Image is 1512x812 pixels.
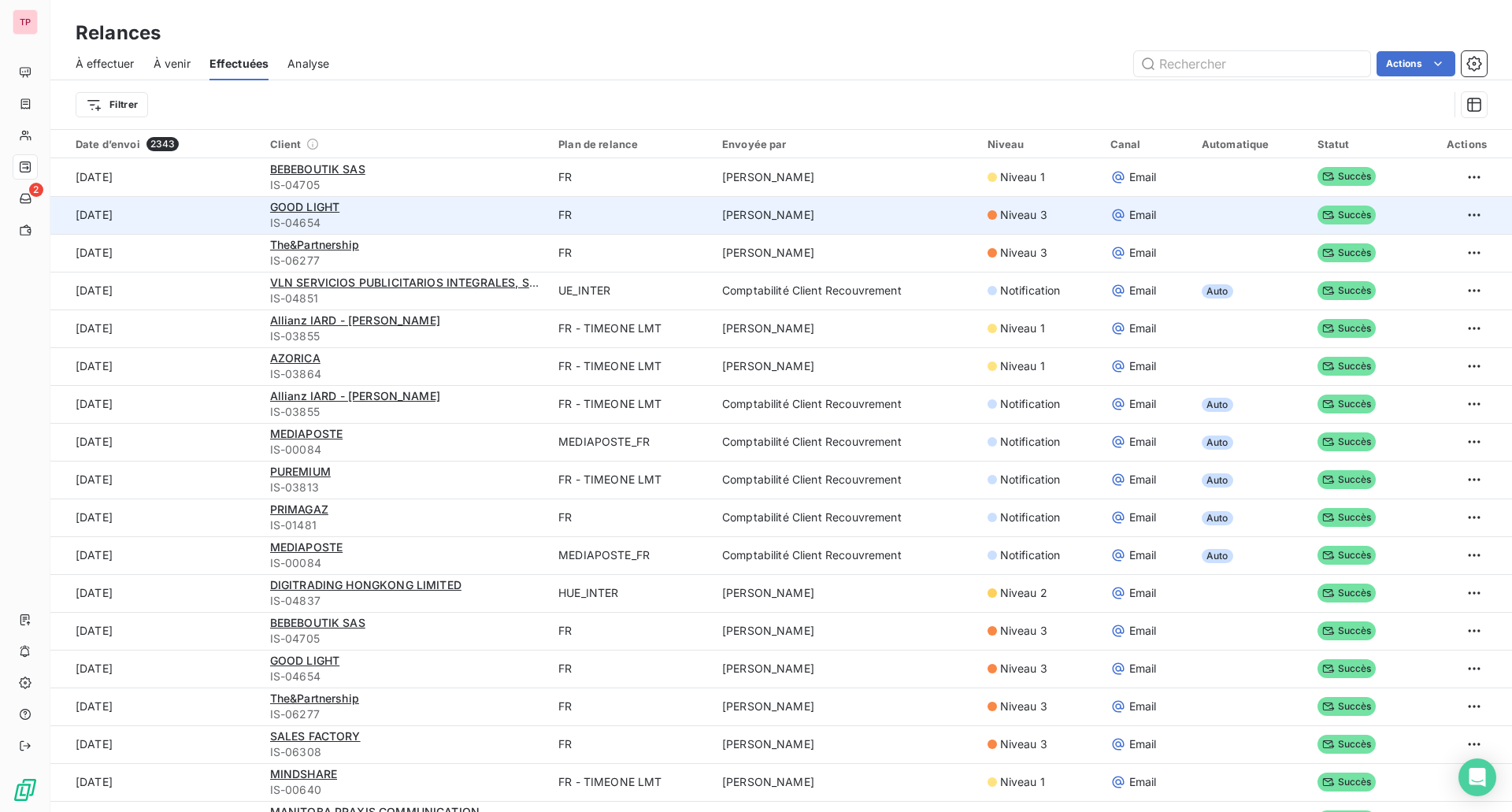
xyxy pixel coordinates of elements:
td: [PERSON_NAME] [713,688,978,725]
span: AZORICA [270,351,321,365]
span: Succès [1317,659,1377,678]
span: Succès [1317,621,1377,640]
span: BEBEBOUTIK SAS [270,162,365,176]
td: Comptabilité Client Recouvrement [713,272,978,310]
span: DIGITRADING HONGKONG LIMITED [270,578,461,591]
td: [DATE] [50,347,261,385]
span: Succès [1317,735,1377,754]
div: Actions [1421,138,1487,150]
span: IS-04654 [270,669,539,684]
td: [PERSON_NAME] [713,158,978,196]
span: Email [1129,321,1157,336]
td: [DATE] [50,612,261,650]
span: IS-04837 [270,593,539,609]
span: Allianz IARD - [PERSON_NAME] [270,389,440,402]
td: FR - TIMEONE LMT [549,310,713,347]
span: The&Partnership [270,691,359,705]
span: À effectuer [76,56,135,72]
div: Niveau [988,138,1091,150]
td: [DATE] [50,272,261,310]
span: Notification [1000,547,1061,563]
span: Email [1129,169,1157,185]
span: IS-01481 [270,517,539,533]
td: Comptabilité Client Recouvrement [713,385,978,423]
span: IS-04705 [270,177,539,193]
td: [DATE] [50,158,261,196]
span: Notification [1000,510,1061,525]
span: Succès [1317,773,1377,792]
span: Email [1129,245,1157,261]
td: FR [549,499,713,536]
span: Niveau 1 [1000,774,1045,790]
div: Canal [1110,138,1183,150]
td: FR [549,158,713,196]
td: Comptabilité Client Recouvrement [713,461,978,499]
span: Email [1129,396,1157,412]
span: Auto [1202,398,1233,412]
td: FR - TIMEONE LMT [549,763,713,801]
button: Filtrer [76,92,148,117]
span: Niveau 3 [1000,736,1047,752]
td: Comptabilité Client Recouvrement [713,499,978,536]
td: FR - TIMEONE LMT [549,385,713,423]
span: Client [270,138,302,150]
span: Niveau 3 [1000,661,1047,677]
span: Auto [1202,473,1233,488]
span: Succès [1317,470,1377,489]
span: PUREMIUM [270,465,331,478]
td: [DATE] [50,196,261,234]
span: IS-06277 [270,253,539,269]
td: [DATE] [50,725,261,763]
td: UE_INTER [549,272,713,310]
span: Notification [1000,434,1061,450]
span: 2343 [146,137,180,151]
span: MINDSHARE [270,767,337,780]
span: Email [1129,623,1157,639]
div: Date d’envoi [76,137,251,151]
span: Niveau 1 [1000,358,1045,374]
span: Email [1129,358,1157,374]
span: Succès [1317,546,1377,565]
span: IS-03864 [270,366,539,382]
span: Succès [1317,697,1377,716]
td: FR [549,725,713,763]
span: Niveau 1 [1000,321,1045,336]
span: IS-04654 [270,215,539,231]
td: [DATE] [50,574,261,612]
div: TP [13,9,38,35]
span: Email [1129,472,1157,488]
td: [PERSON_NAME] [713,650,978,688]
span: Niveau 1 [1000,169,1045,185]
span: À venir [154,56,191,72]
span: IS-04705 [270,631,539,647]
td: [DATE] [50,650,261,688]
td: MEDIAPOSTE_FR [549,536,713,574]
td: [PERSON_NAME] [713,196,978,234]
span: MEDIAPOSTE [270,540,343,554]
span: Succès [1317,584,1377,603]
span: Email [1129,434,1157,450]
span: Auto [1202,549,1233,563]
span: IS-03855 [270,404,539,420]
td: FR [549,234,713,272]
span: Notification [1000,396,1061,412]
button: Actions [1377,51,1455,76]
span: IS-00084 [270,555,539,571]
span: Notification [1000,283,1061,298]
td: [DATE] [50,688,261,725]
span: IS-06277 [270,706,539,722]
span: BEBEBOUTIK SAS [270,616,365,629]
span: Succès [1317,432,1377,451]
span: Succès [1317,167,1377,186]
input: Rechercher [1134,51,1370,76]
td: [PERSON_NAME] [713,725,978,763]
span: IS-04851 [270,291,539,306]
span: Succès [1317,357,1377,376]
div: Statut [1317,138,1403,150]
td: [DATE] [50,385,261,423]
span: Succès [1317,281,1377,300]
span: Succès [1317,508,1377,527]
span: MEDIAPOSTE [270,427,343,440]
span: Analyse [287,56,329,72]
span: Niveau 2 [1000,585,1047,601]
